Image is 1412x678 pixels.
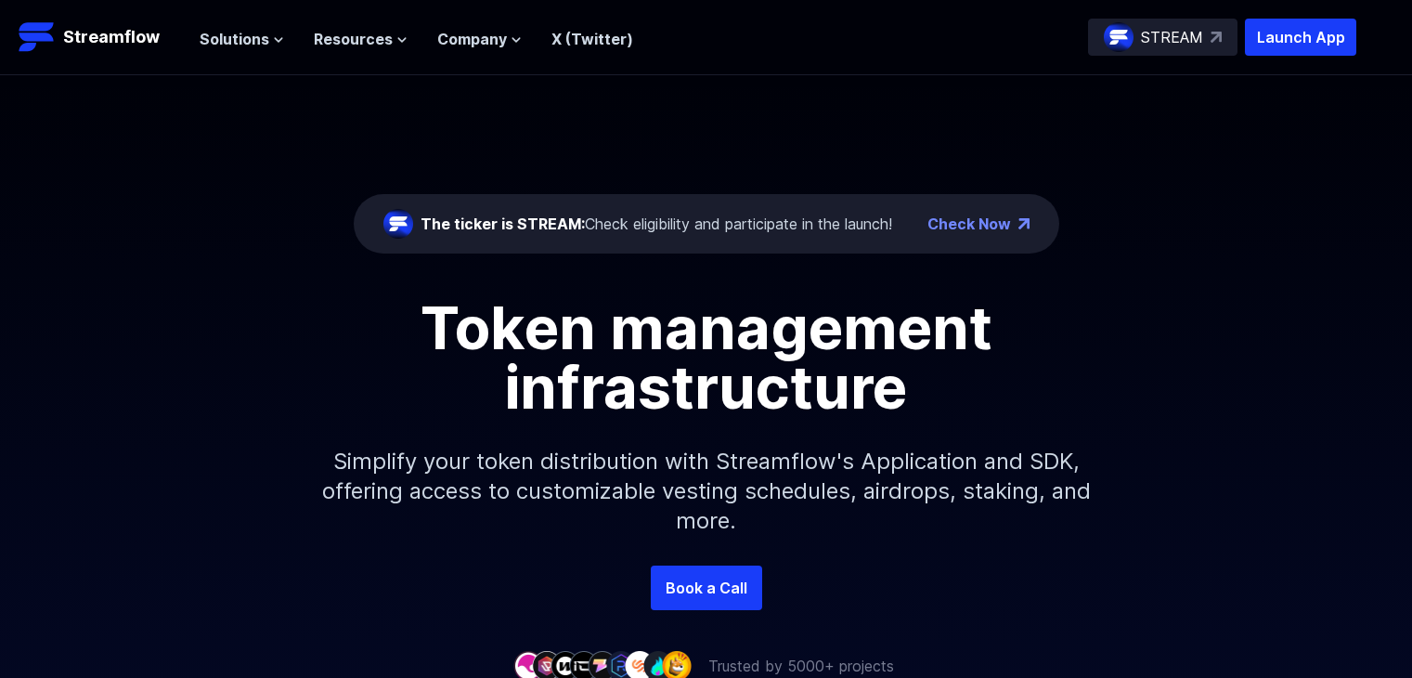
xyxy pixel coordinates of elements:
img: streamflow-logo-circle.png [383,209,413,239]
p: STREAM [1141,26,1203,48]
img: top-right-arrow.png [1018,218,1030,229]
span: Company [437,28,507,50]
a: Book a Call [651,566,762,610]
span: Solutions [200,28,269,50]
button: Solutions [200,28,284,50]
h1: Token management infrastructure [289,298,1124,417]
button: Resources [314,28,408,50]
span: The ticker is STREAM: [421,215,585,233]
img: Streamflow Logo [19,19,56,56]
p: Trusted by 5000+ projects [708,655,894,677]
p: Simplify your token distribution with Streamflow's Application and SDK, offering access to custom... [307,417,1106,566]
button: Launch App [1245,19,1356,56]
span: Resources [314,28,393,50]
img: streamflow-logo-circle.png [1104,22,1133,52]
a: Streamflow [19,19,181,56]
a: STREAM [1088,19,1237,56]
a: X (Twitter) [551,30,633,48]
button: Company [437,28,522,50]
div: Check eligibility and participate in the launch! [421,213,892,235]
p: Streamflow [63,24,160,50]
a: Check Now [927,213,1011,235]
img: top-right-arrow.svg [1211,32,1222,43]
